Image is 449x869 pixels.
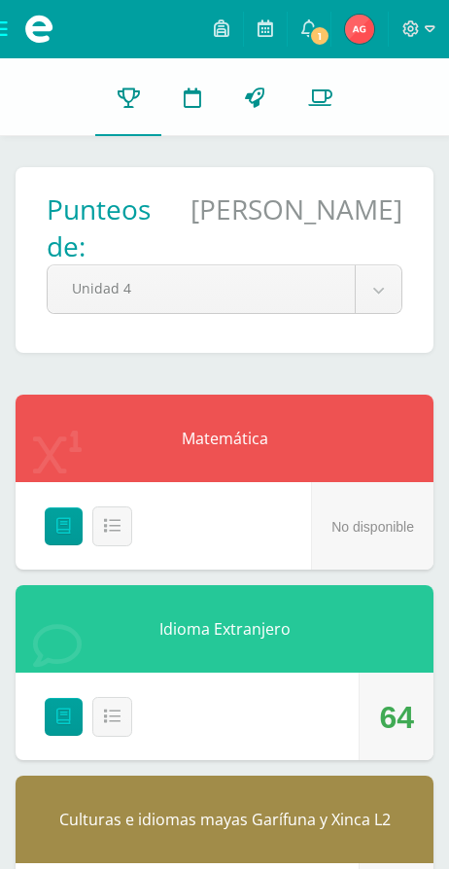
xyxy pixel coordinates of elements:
div: Culturas e idiomas mayas Garífuna y Xinca L2 [16,776,433,863]
h1: [PERSON_NAME] [190,191,402,264]
div: Idioma Extranjero [16,585,433,673]
a: Unidad 4 [48,265,401,313]
span: 1 [309,25,330,47]
div: Matemática [16,395,433,482]
div: 64 [379,674,414,761]
img: d91f9285f26de701cbe520ecbdca7608.png [345,15,374,44]
h1: Punteos de: [47,191,190,264]
span: No disponible [331,519,414,535]
span: Unidad 4 [72,265,330,311]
